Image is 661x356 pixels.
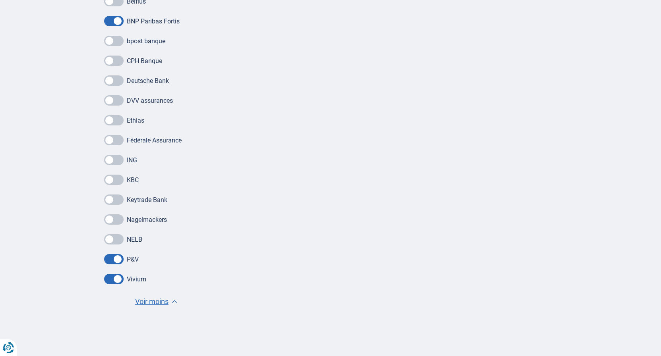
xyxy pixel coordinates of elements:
[172,300,177,303] span: ▲
[127,37,165,45] label: bpost banque
[127,216,167,223] label: Nagelmackers
[127,17,180,25] label: BNP Paribas Fortis
[127,97,173,104] label: DVV assurances
[127,236,142,243] label: NELB
[127,176,139,184] label: KBC
[127,196,167,204] label: Keytrade Bank
[135,296,169,307] span: Voir moins
[127,57,162,65] label: CPH Banque
[133,296,180,307] button: Voir moins ▲
[127,117,144,124] label: Ethias
[127,137,182,144] label: Fédérale Assurance
[127,77,169,85] label: Deutsche Bank
[127,156,137,164] label: ING
[127,275,146,283] label: Vivium
[127,256,139,263] label: P&V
